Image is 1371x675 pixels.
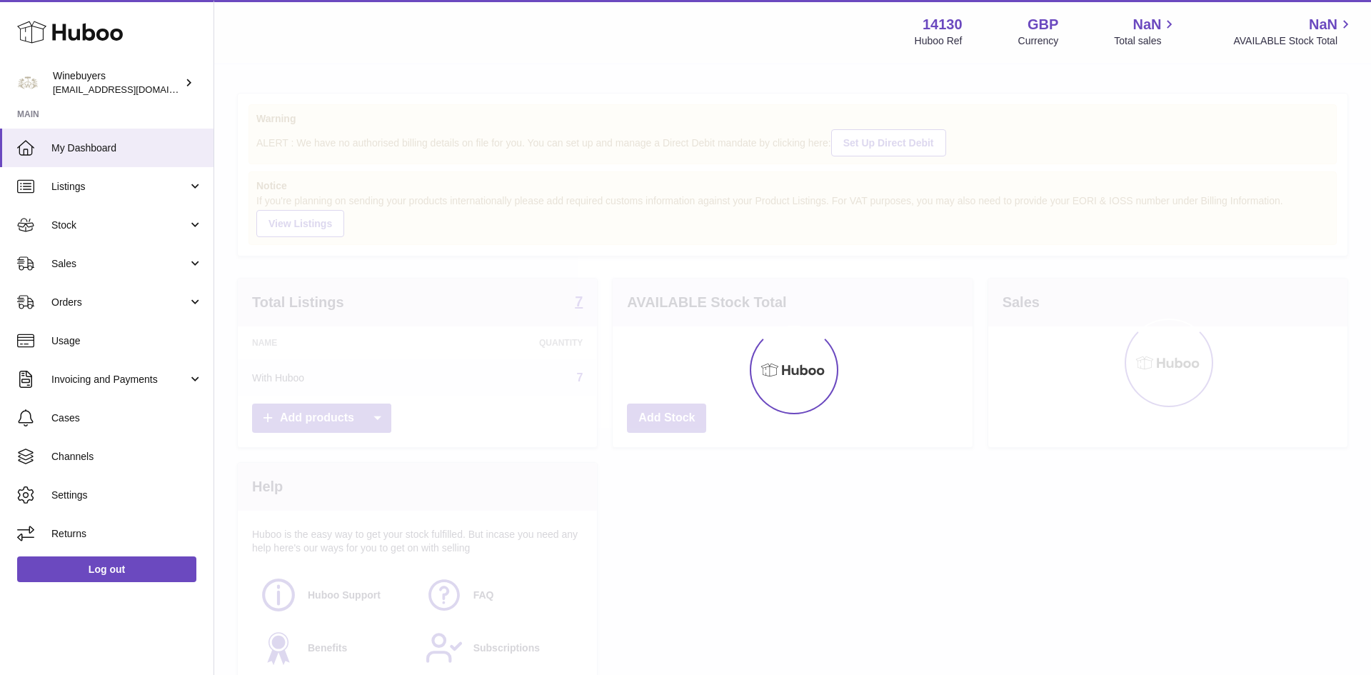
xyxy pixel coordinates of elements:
[1309,15,1337,34] span: NaN
[1018,34,1059,48] div: Currency
[1114,15,1177,48] a: NaN Total sales
[51,373,188,386] span: Invoicing and Payments
[1133,15,1161,34] span: NaN
[51,141,203,155] span: My Dashboard
[51,450,203,464] span: Channels
[1028,15,1058,34] strong: GBP
[53,84,210,95] span: [EMAIL_ADDRESS][DOMAIN_NAME]
[51,296,188,309] span: Orders
[17,556,196,582] a: Log out
[17,72,39,94] img: internalAdmin-14130@internal.huboo.com
[923,15,963,34] strong: 14130
[51,257,188,271] span: Sales
[51,219,188,232] span: Stock
[1114,34,1177,48] span: Total sales
[915,34,963,48] div: Huboo Ref
[51,411,203,425] span: Cases
[51,489,203,502] span: Settings
[1233,34,1354,48] span: AVAILABLE Stock Total
[51,180,188,194] span: Listings
[53,69,181,96] div: Winebuyers
[51,334,203,348] span: Usage
[1233,15,1354,48] a: NaN AVAILABLE Stock Total
[51,527,203,541] span: Returns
